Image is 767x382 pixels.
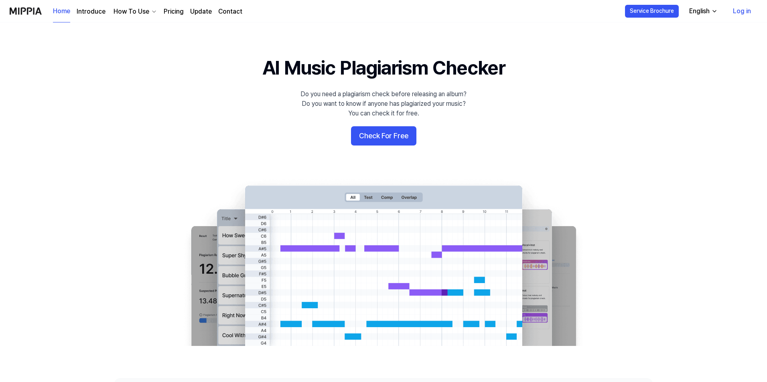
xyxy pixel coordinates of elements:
button: Check For Free [351,126,416,146]
a: Update [190,7,212,16]
a: Pricing [164,7,184,16]
a: Introduce [77,7,106,16]
button: How To Use [112,7,157,16]
div: English [688,6,711,16]
button: English [683,3,722,19]
a: Contact [218,7,242,16]
a: Home [53,0,70,22]
img: main Image [175,178,592,346]
div: Do you need a plagiarism check before releasing an album? Do you want to know if anyone has plagi... [300,89,467,118]
div: How To Use [112,7,151,16]
button: Service Brochure [625,5,679,18]
h1: AI Music Plagiarism Checker [262,55,505,81]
